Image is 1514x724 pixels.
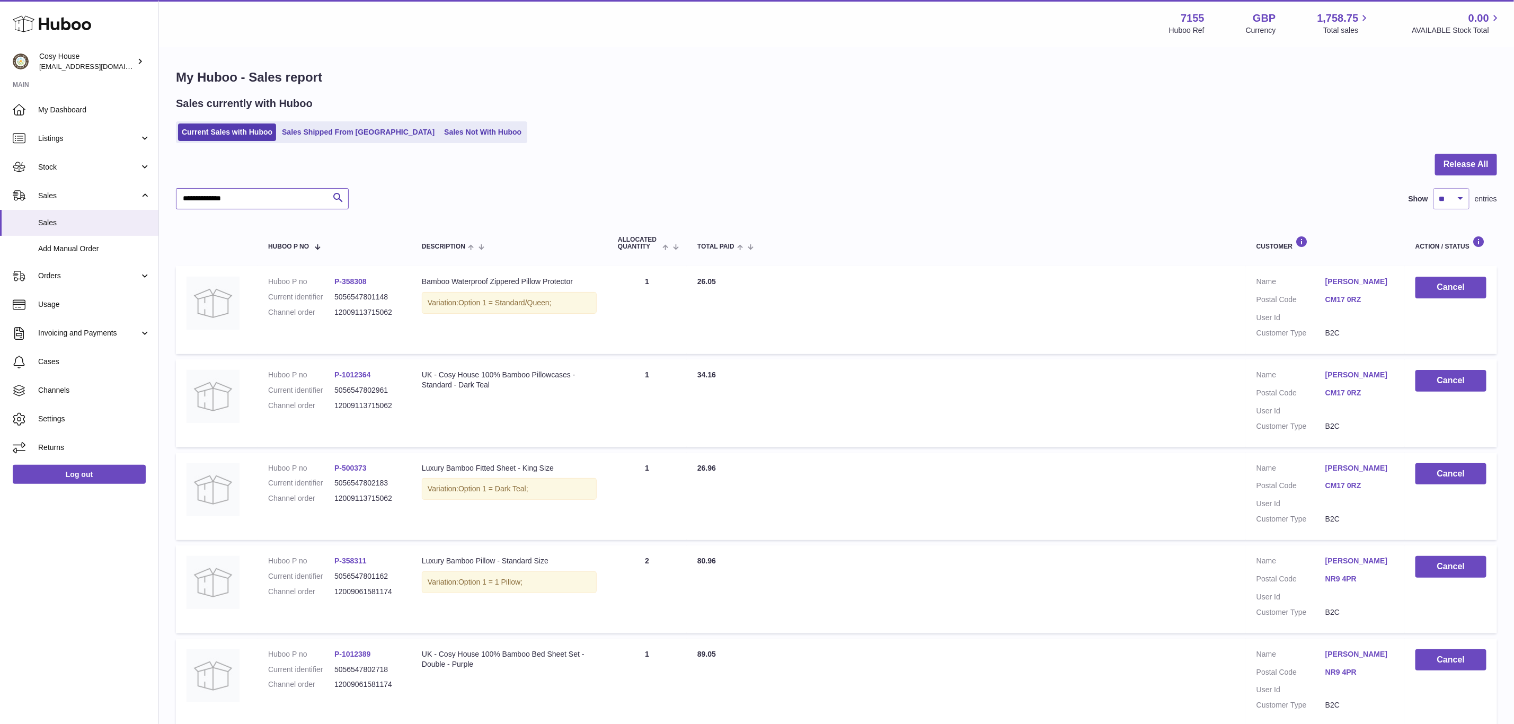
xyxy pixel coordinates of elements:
dt: User Id [1256,685,1325,695]
dt: Channel order [268,307,334,317]
dt: User Id [1256,313,1325,323]
span: 1,758.75 [1317,11,1359,25]
dd: B2C [1325,514,1394,524]
span: AVAILABLE Stock Total [1412,25,1501,36]
span: Total paid [697,243,734,250]
div: Customer [1256,236,1394,250]
label: Show [1409,194,1428,204]
h2: Sales currently with Huboo [176,96,313,111]
span: Sales [38,218,150,228]
dt: Channel order [268,493,334,504]
span: Option 1 = Standard/Queen; [458,298,552,307]
img: info@wholesomegoods.com [13,54,29,69]
a: [PERSON_NAME] [1325,277,1394,287]
span: Cases [38,357,150,367]
dd: 5056547802961 [334,385,401,395]
dd: 5056547801148 [334,292,401,302]
dt: Postal Code [1256,574,1325,587]
dt: Current identifier [268,385,334,395]
span: Total sales [1323,25,1370,36]
dd: 5056547801162 [334,571,401,581]
dt: Current identifier [268,571,334,581]
h1: My Huboo - Sales report [176,69,1497,86]
span: ALLOCATED Quantity [618,236,660,250]
span: Huboo P no [268,243,309,250]
span: 89.05 [697,650,716,658]
button: Cancel [1415,556,1486,578]
dd: B2C [1325,700,1394,710]
a: [PERSON_NAME] [1325,370,1394,380]
dd: B2C [1325,421,1394,431]
dt: Channel order [268,587,334,597]
div: Luxury Bamboo Pillow - Standard Size [422,556,597,566]
dt: Postal Code [1256,295,1325,307]
img: no-photo.jpg [187,277,240,330]
div: Bamboo Waterproof Zippered Pillow Protector [422,277,597,287]
a: [PERSON_NAME] [1325,463,1394,473]
span: Usage [38,299,150,310]
button: Cancel [1415,370,1486,392]
dt: Current identifier [268,292,334,302]
div: Luxury Bamboo Fitted Sheet - King Size [422,463,597,473]
a: Log out [13,465,146,484]
strong: GBP [1253,11,1276,25]
span: 26.96 [697,464,716,472]
span: Listings [38,134,139,144]
a: P-500373 [334,464,367,472]
dt: User Id [1256,406,1325,416]
span: Sales [38,191,139,201]
span: entries [1475,194,1497,204]
a: CM17 0RZ [1325,481,1394,491]
span: My Dashboard [38,105,150,115]
dt: Huboo P no [268,370,334,380]
a: Sales Not With Huboo [440,123,525,141]
div: Currency [1246,25,1276,36]
span: 26.05 [697,277,716,286]
dt: Customer Type [1256,328,1325,338]
a: P-358311 [334,557,367,565]
dt: User Id [1256,499,1325,509]
a: P-358308 [334,277,367,286]
a: [PERSON_NAME] [1325,649,1394,659]
img: no-photo.jpg [187,463,240,516]
div: Variation: [422,478,597,500]
a: P-1012364 [334,370,371,379]
div: Action / Status [1415,236,1486,250]
span: Orders [38,271,139,281]
dt: Huboo P no [268,463,334,473]
div: Variation: [422,571,597,593]
dd: 5056547802183 [334,478,401,488]
dd: 12009061581174 [334,587,401,597]
dt: User Id [1256,592,1325,602]
span: 80.96 [697,557,716,565]
a: NR9 4PR [1325,667,1394,677]
dt: Postal Code [1256,388,1325,401]
a: P-1012389 [334,650,371,658]
dt: Huboo P no [268,277,334,287]
dd: B2C [1325,328,1394,338]
a: 0.00 AVAILABLE Stock Total [1412,11,1501,36]
span: Channels [38,385,150,395]
dt: Current identifier [268,478,334,488]
button: Cancel [1415,649,1486,671]
dt: Current identifier [268,665,334,675]
dt: Postal Code [1256,667,1325,680]
strong: 7155 [1181,11,1205,25]
dd: 12009061581174 [334,679,401,690]
dt: Name [1256,649,1325,662]
span: Add Manual Order [38,244,150,254]
td: 1 [607,453,687,541]
a: [PERSON_NAME] [1325,556,1394,566]
dt: Channel order [268,401,334,411]
img: no-photo.jpg [187,649,240,702]
span: Option 1 = Dark Teal; [458,484,528,493]
a: 1,758.75 Total sales [1317,11,1371,36]
dd: 12009113715062 [334,493,401,504]
a: CM17 0RZ [1325,295,1394,305]
span: Option 1 = 1 Pillow; [458,578,523,586]
dt: Name [1256,463,1325,476]
a: Current Sales with Huboo [178,123,276,141]
dd: B2C [1325,607,1394,617]
a: CM17 0RZ [1325,388,1394,398]
dd: 5056547802718 [334,665,401,675]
